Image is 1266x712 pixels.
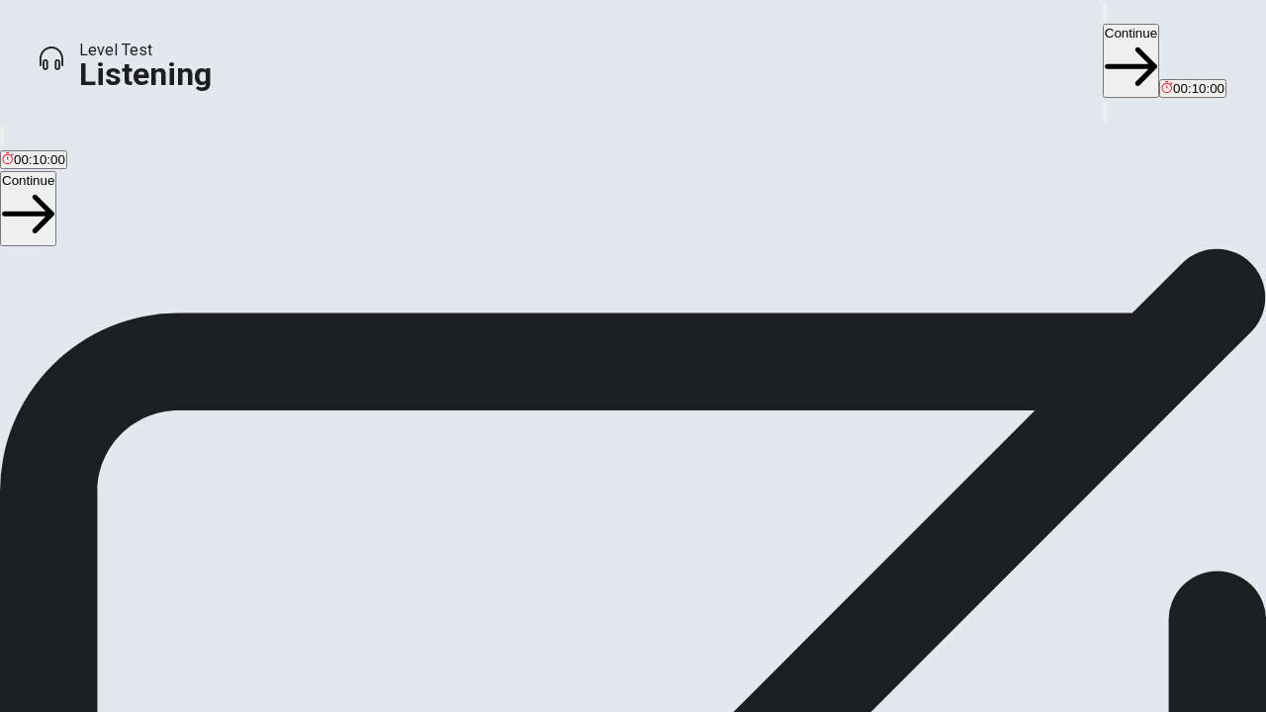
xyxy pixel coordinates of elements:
button: Continue [1103,24,1159,98]
span: 00:10:00 [14,152,65,167]
span: 00:10:00 [1173,81,1224,96]
span: Level Test [79,39,212,62]
h1: Listening [79,62,212,86]
button: 00:10:00 [1159,79,1226,98]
